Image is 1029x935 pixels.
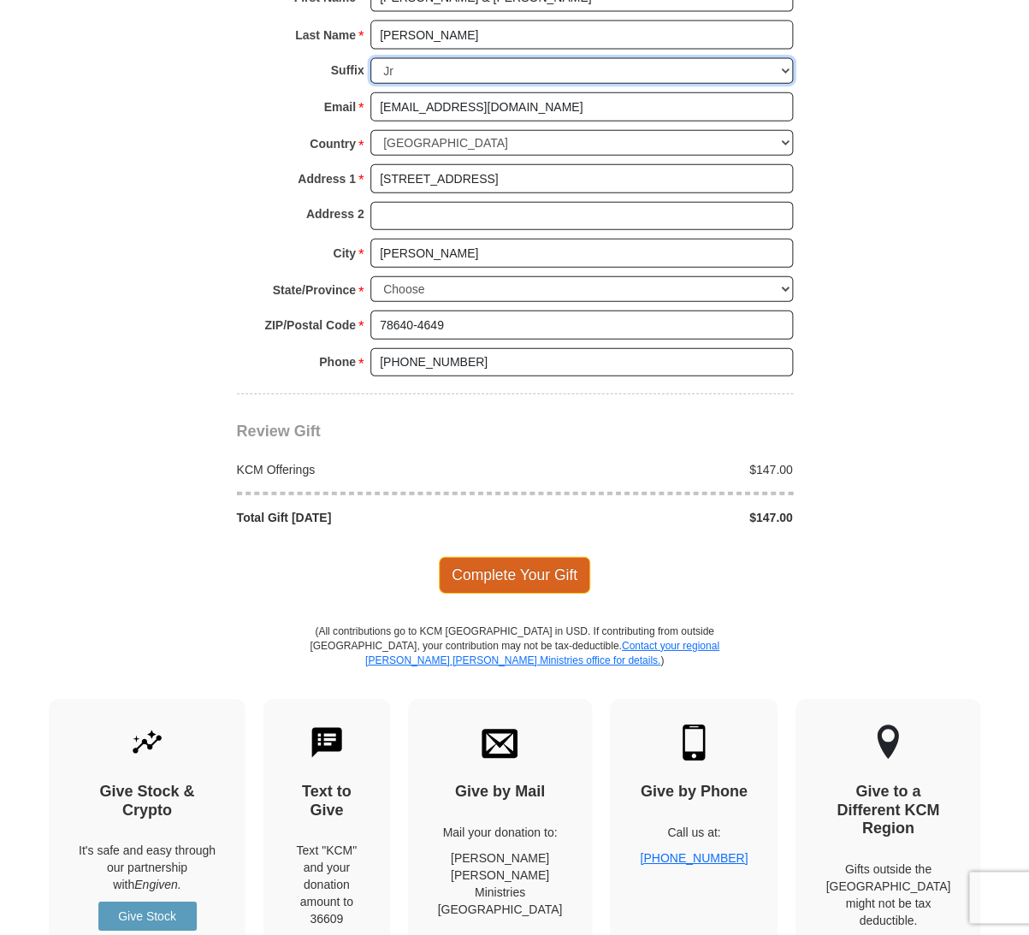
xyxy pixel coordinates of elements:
h4: Give by Phone [640,783,748,802]
div: $147.00 [515,461,802,478]
p: [PERSON_NAME] [PERSON_NAME] Ministries [GEOGRAPHIC_DATA] [438,849,563,918]
h4: Give to a Different KCM Region [825,783,950,838]
img: give-by-stock.svg [129,725,165,760]
img: envelope.svg [482,725,517,760]
div: $147.00 [515,509,802,526]
p: Call us at: [640,824,748,841]
h4: Give by Mail [438,783,563,802]
img: mobile.svg [676,725,712,760]
span: Complete Your Gift [439,557,590,593]
strong: Address 1 [298,167,356,191]
span: Review Gift [237,423,321,440]
p: Mail your donation to: [438,824,563,841]
h4: Give Stock & Crypto [79,783,216,820]
strong: Country [310,132,356,156]
p: (All contributions go to KCM [GEOGRAPHIC_DATA] in USD. If contributing from outside [GEOGRAPHIC_D... [310,624,720,699]
p: Gifts outside the [GEOGRAPHIC_DATA] might not be tax deductible. [825,861,950,929]
div: KCM Offerings [228,461,515,478]
img: text-to-give.svg [309,725,345,760]
img: other-region [876,725,900,760]
strong: Email [324,95,356,119]
div: Text "KCM" and your donation amount to 36609 [293,842,360,927]
p: It's safe and easy through our partnership with [79,842,216,893]
a: Contact your regional [PERSON_NAME] [PERSON_NAME] Ministries office for details. [365,640,719,666]
strong: Suffix [331,58,364,82]
strong: Phone [319,350,356,374]
strong: Address 2 [306,202,364,226]
strong: Last Name [295,23,356,47]
strong: State/Province [273,278,356,302]
h4: Text to Give [293,783,360,820]
a: [PHONE_NUMBER] [640,851,748,865]
strong: City [333,241,355,265]
div: Total Gift [DATE] [228,509,515,526]
i: Engiven. [134,878,180,891]
a: Give Stock [98,902,197,931]
strong: ZIP/Postal Code [264,313,356,337]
